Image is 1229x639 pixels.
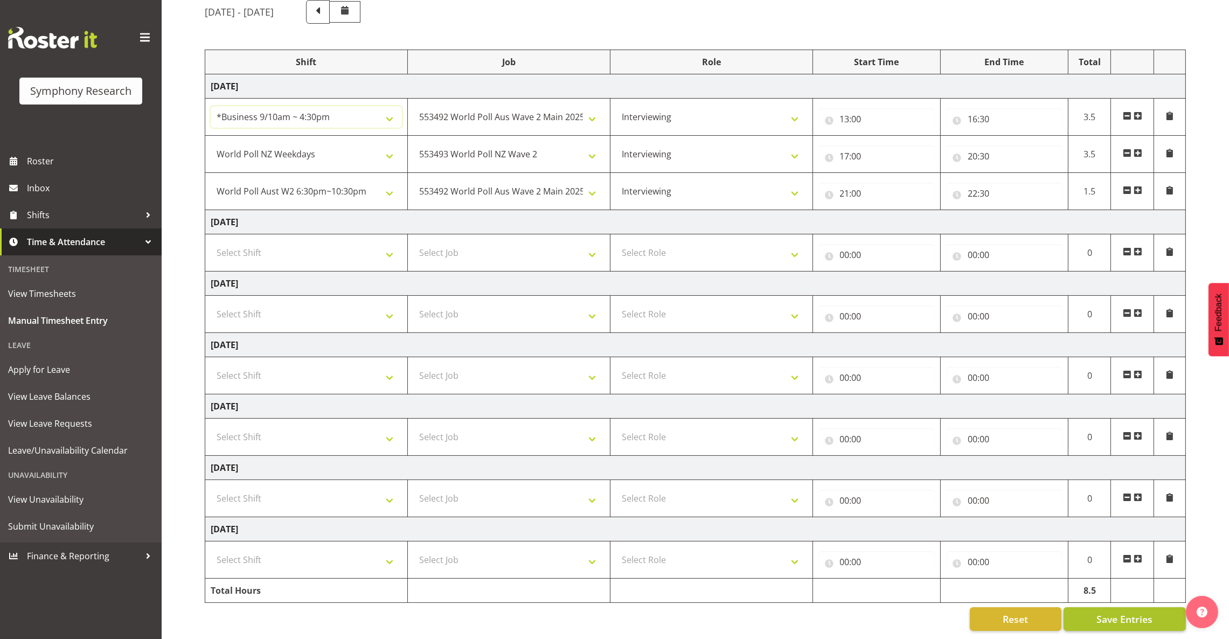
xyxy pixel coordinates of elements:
div: Role [616,55,807,68]
span: Submit Unavailability [8,518,154,534]
input: Click to select... [818,305,935,327]
input: Click to select... [946,145,1063,167]
span: Time & Attendance [27,234,140,250]
a: Apply for Leave [3,356,159,383]
div: Symphony Research [30,83,131,99]
a: Leave/Unavailability Calendar [3,437,159,464]
span: Reset [1003,612,1028,626]
td: 1.5 [1068,173,1111,210]
div: Start Time [818,55,935,68]
img: help-xxl-2.png [1197,607,1207,617]
div: Unavailability [3,464,159,486]
span: Roster [27,153,156,169]
span: View Leave Balances [8,388,154,405]
span: Inbox [27,180,156,196]
span: Manual Timesheet Entry [8,312,154,329]
span: View Timesheets [8,286,154,302]
button: Feedback - Show survey [1209,283,1229,356]
button: Reset [970,607,1061,631]
input: Click to select... [946,551,1063,573]
input: Click to select... [818,108,935,130]
h5: [DATE] - [DATE] [205,6,274,18]
td: [DATE] [205,333,1186,357]
td: 0 [1068,419,1111,456]
a: View Timesheets [3,280,159,307]
span: Shifts [27,207,140,223]
input: Click to select... [946,490,1063,511]
span: Feedback [1214,294,1224,331]
td: [DATE] [205,394,1186,419]
td: Total Hours [205,579,408,603]
input: Click to select... [818,490,935,511]
td: 0 [1068,480,1111,517]
td: [DATE] [205,74,1186,99]
input: Click to select... [946,305,1063,327]
span: View Leave Requests [8,415,154,432]
td: 8.5 [1068,579,1111,603]
input: Click to select... [818,428,935,450]
input: Click to select... [946,244,1063,266]
div: End Time [946,55,1063,68]
td: 0 [1068,357,1111,394]
td: [DATE] [205,456,1186,480]
td: [DATE] [205,517,1186,541]
div: Leave [3,334,159,356]
input: Click to select... [818,244,935,266]
button: Save Entries [1064,607,1186,631]
input: Click to select... [818,367,935,388]
input: Click to select... [946,183,1063,204]
input: Click to select... [946,428,1063,450]
div: Job [413,55,605,68]
td: [DATE] [205,272,1186,296]
span: Save Entries [1096,612,1152,626]
td: 0 [1068,234,1111,272]
span: Leave/Unavailability Calendar [8,442,154,459]
input: Click to select... [818,145,935,167]
td: 0 [1068,296,1111,333]
span: View Unavailability [8,491,154,508]
span: Apply for Leave [8,362,154,378]
span: Finance & Reporting [27,548,140,564]
div: Shift [211,55,402,68]
td: 3.5 [1068,136,1111,173]
a: View Leave Balances [3,383,159,410]
td: 3.5 [1068,99,1111,136]
div: Timesheet [3,258,159,280]
div: Total [1074,55,1105,68]
a: View Unavailability [3,486,159,513]
td: 0 [1068,541,1111,579]
input: Click to select... [946,367,1063,388]
a: View Leave Requests [3,410,159,437]
td: [DATE] [205,210,1186,234]
input: Click to select... [818,551,935,573]
input: Click to select... [946,108,1063,130]
input: Click to select... [818,183,935,204]
a: Manual Timesheet Entry [3,307,159,334]
a: Submit Unavailability [3,513,159,540]
img: Rosterit website logo [8,27,97,48]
